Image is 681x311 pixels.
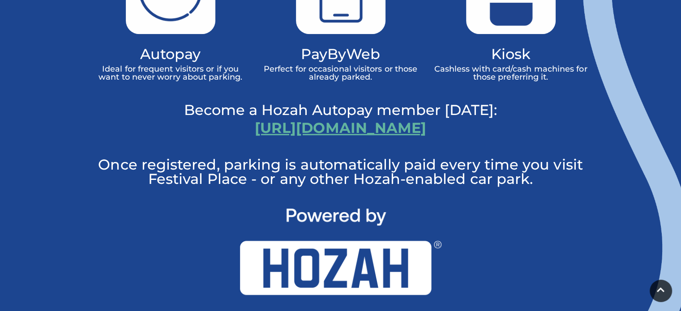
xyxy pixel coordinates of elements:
a: [URL][DOMAIN_NAME] [255,119,426,136]
p: Ideal for frequent visitors or if you want to never worry about parking. [92,65,249,81]
h4: PayByWeb [262,47,419,60]
p: Once registered, parking is automatically paid every time you visit Festival Place - or any other... [92,158,589,186]
h4: Become a Hozah Autopay member [DATE]: [92,103,589,116]
h4: Autopay [92,47,249,60]
p: Perfect for occasional visitors or those already parked. [262,65,419,81]
p: Cashless with card/cash machines for those preferring it. [433,65,589,81]
h4: Kiosk [433,47,589,60]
